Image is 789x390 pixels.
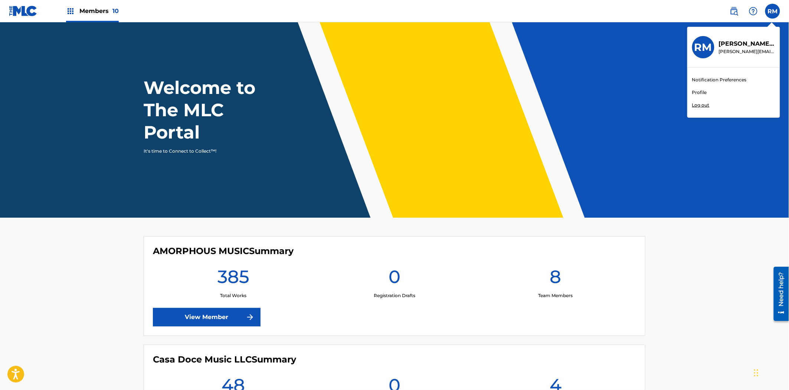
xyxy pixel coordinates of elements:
[9,6,37,16] img: MLC Logo
[719,39,775,48] p: Rachel M
[538,292,573,299] p: Team Members
[752,354,789,390] iframe: Chat Widget
[217,266,249,292] h1: 385
[153,354,296,365] h4: Casa Doce Music LLC
[692,77,747,83] a: Notification Preferences
[746,4,761,19] div: Help
[768,264,789,324] iframe: Resource Center
[694,41,712,54] h3: RM
[692,89,707,96] a: Profile
[153,246,294,257] h4: AMORPHOUS MUSIC
[550,266,561,292] h1: 8
[765,4,780,19] div: User Menu
[144,77,282,143] h1: Welcome to The MLC Portal
[692,102,710,108] p: Log out
[719,48,775,55] p: rachel@royaltysolutionscorp.com
[749,7,758,16] img: help
[220,292,246,299] p: Total Works
[374,292,415,299] p: Registration Drafts
[389,266,400,292] h1: 0
[144,148,272,155] p: It's time to Connect to Collect™!
[246,313,255,322] img: f7272a7cc735f4ea7f67.svg
[730,7,739,16] img: search
[66,7,75,16] img: Top Rightsholders
[79,7,119,15] span: Members
[153,308,261,326] a: View Member
[112,7,119,14] span: 10
[754,362,759,384] div: Drag
[727,4,741,19] a: Public Search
